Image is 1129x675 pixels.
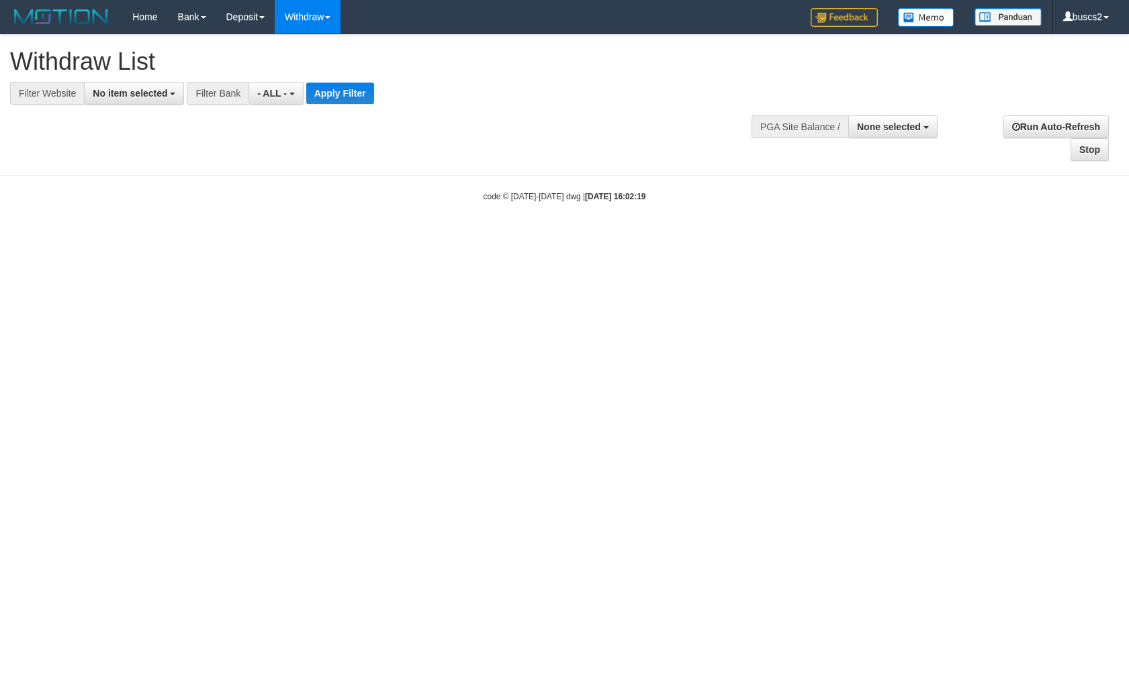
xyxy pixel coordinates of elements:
div: PGA Site Balance / [752,115,848,138]
span: None selected [857,121,921,132]
a: Stop [1071,138,1109,161]
div: Filter Website [10,82,84,105]
a: Run Auto-Refresh [1003,115,1109,138]
small: code © [DATE]-[DATE] dwg | [484,192,646,201]
button: No item selected [84,82,184,105]
img: panduan.png [975,8,1042,26]
span: - ALL - [257,88,287,99]
img: Button%20Memo.svg [898,8,954,27]
strong: [DATE] 16:02:19 [585,192,645,201]
img: MOTION_logo.png [10,7,112,27]
button: Apply Filter [306,83,374,104]
span: No item selected [93,88,167,99]
h1: Withdraw List [10,48,739,75]
img: Feedback.jpg [811,8,878,27]
button: - ALL - [249,82,303,105]
button: None selected [848,115,938,138]
div: Filter Bank [187,82,249,105]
